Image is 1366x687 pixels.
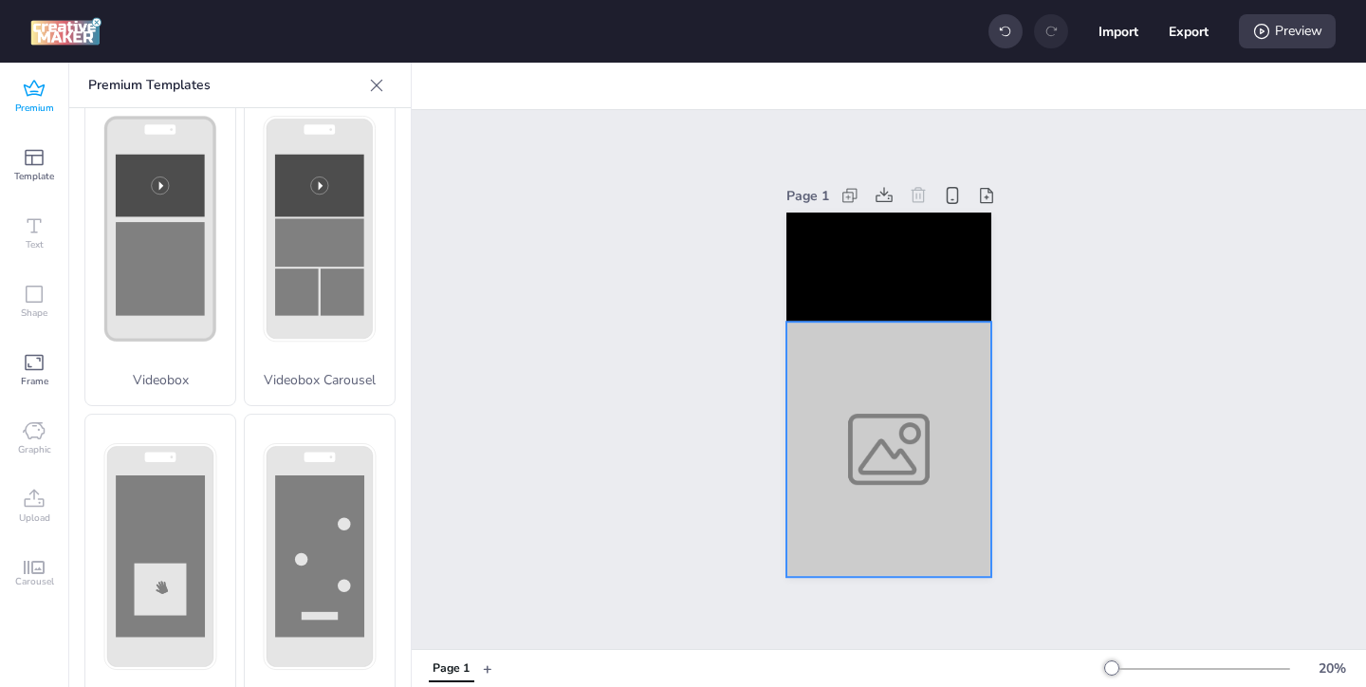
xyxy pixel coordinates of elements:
div: 20 % [1309,659,1355,678]
div: Tabs [419,652,483,685]
button: Export [1169,11,1209,51]
span: Shape [21,306,47,321]
img: logo Creative Maker [30,17,102,46]
div: Page 1 [786,186,829,206]
span: Upload [19,511,50,526]
span: Graphic [18,442,51,457]
p: Videobox [85,370,235,390]
div: Preview [1239,14,1336,48]
span: Carousel [15,574,54,589]
button: Import [1098,11,1138,51]
p: Premium Templates [88,63,361,108]
span: Text [26,237,44,252]
span: Frame [21,374,48,389]
div: Page 1 [433,660,470,678]
span: Premium [15,101,54,116]
button: + [483,652,492,685]
p: Videobox Carousel [245,370,395,390]
span: Template [14,169,54,184]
